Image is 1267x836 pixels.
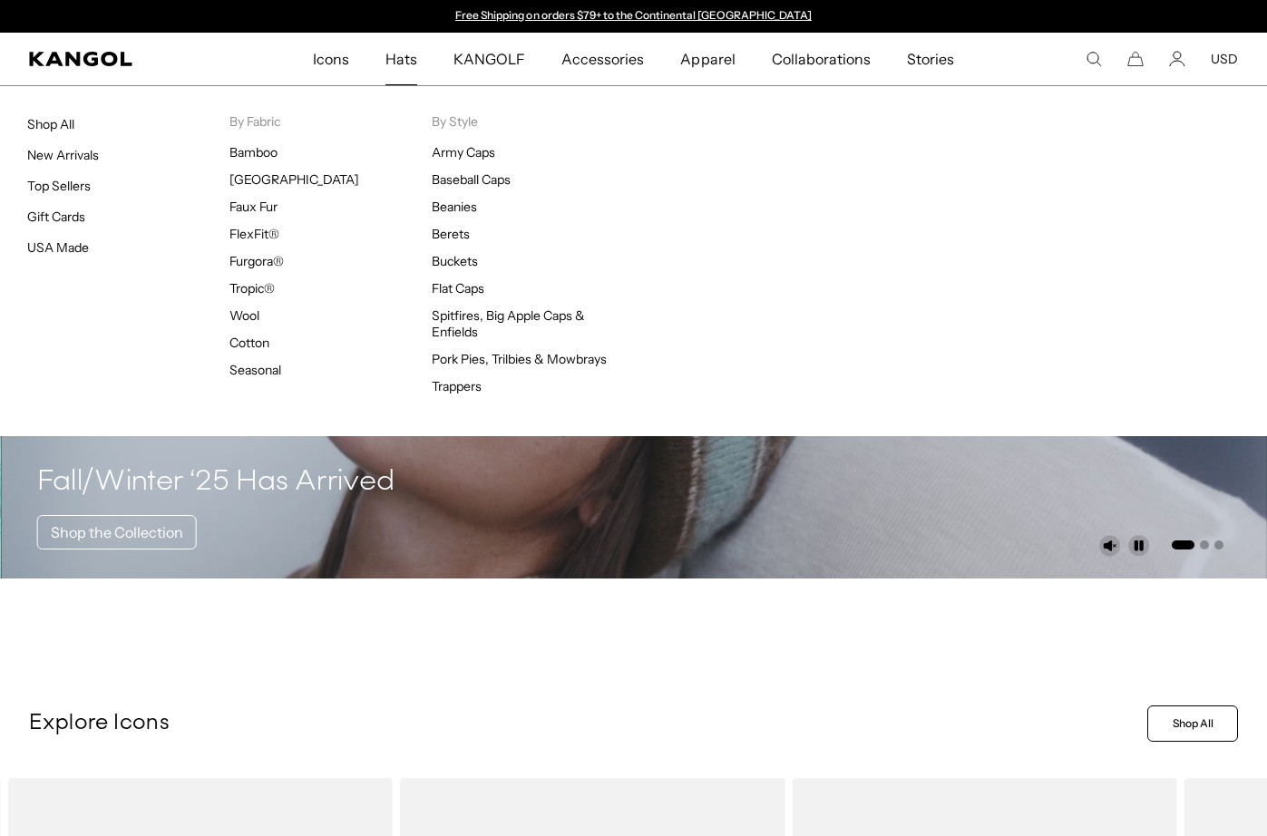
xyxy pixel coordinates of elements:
a: Shop All [27,116,74,132]
a: Bamboo [229,144,278,160]
h4: Fall/Winter ‘25 Has Arrived [37,464,395,501]
a: Baseball Caps [432,171,511,188]
a: Stories [889,33,972,85]
a: New Arrivals [27,147,99,163]
a: Army Caps [432,144,495,160]
a: KANGOLF [435,33,543,85]
slideshow-component: Announcement bar [447,9,821,24]
button: Go to slide 1 [1172,540,1194,549]
span: Apparel [680,33,735,85]
a: FlexFit® [229,226,279,242]
a: Berets [432,226,470,242]
span: Icons [313,33,349,85]
button: Unmute [1099,535,1121,557]
a: Furgora® [229,253,284,269]
button: USD [1211,51,1238,67]
a: Pork Pies, Trilbies & Mowbrays [432,351,608,367]
button: Go to slide 3 [1214,540,1223,549]
a: Spitfires, Big Apple Caps & Enfields [432,307,586,340]
span: Stories [907,33,954,85]
a: Apparel [662,33,753,85]
a: Cotton [229,335,269,351]
a: Seasonal [229,362,281,378]
p: Explore Icons [29,710,1140,737]
div: Announcement [447,9,821,24]
a: Kangol [29,52,206,66]
span: Hats [385,33,417,85]
a: Accessories [543,33,662,85]
ul: Select a slide to show [1170,537,1223,551]
div: 1 of 2 [447,9,821,24]
a: Tropic® [229,280,275,296]
p: By Fabric [229,113,432,130]
a: Gift Cards [27,209,85,225]
summary: Search here [1086,51,1102,67]
a: Faux Fur [229,199,278,215]
a: Shop the Collection [37,515,197,549]
a: Trappers [432,378,482,394]
a: USA Made [27,239,89,256]
p: By Style [432,113,634,130]
a: Free Shipping on orders $79+ to the Continental [GEOGRAPHIC_DATA] [455,8,812,22]
a: Icons [295,33,367,85]
button: Pause [1128,535,1150,557]
a: Collaborations [754,33,889,85]
a: Shop All [1147,705,1238,742]
button: Go to slide 2 [1200,540,1209,549]
a: Hats [367,33,435,85]
button: Cart [1127,51,1144,67]
a: Buckets [432,253,478,269]
a: Flat Caps [432,280,484,296]
a: [GEOGRAPHIC_DATA] [229,171,359,188]
a: Account [1169,51,1185,67]
a: Wool [229,307,259,324]
span: Collaborations [772,33,871,85]
a: Top Sellers [27,178,91,194]
span: KANGOLF [453,33,525,85]
span: Accessories [561,33,644,85]
a: Beanies [432,199,477,215]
